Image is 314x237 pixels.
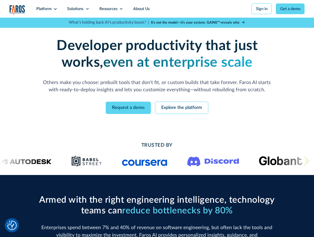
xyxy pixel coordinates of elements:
[7,221,17,230] button: Cookie Settings
[99,6,117,12] div: Resources
[7,221,17,230] img: Revisit consent button
[151,21,240,24] strong: It’s not the model—it’s your system. GAINS™ reveals why
[122,206,233,215] span: reduce bottlenecks by 80%
[67,6,83,12] div: Solutions
[103,56,253,70] strong: even at enterprise scale
[38,195,276,216] h2: Armed with the right engineering intelligence, technology teams can
[106,102,151,114] a: Request a demo
[276,3,305,14] a: Get a demo
[151,20,245,25] a: It’s not the model—it’s your system. GAINS™ reveals why
[252,3,272,14] a: Sign in
[9,5,25,15] img: Logo of the analytics and reporting company Faros.
[56,39,258,70] strong: Developer productivity that just works,
[155,102,208,114] a: Explore the platform
[38,79,276,94] p: Others make you choose: prebuilt tools that don't fit, or custom builds that take forever. Faros ...
[69,20,149,25] p: What's holding back AI's productivity boost? |
[36,6,51,12] div: Platform
[38,142,276,149] h2: Trusted By
[259,156,311,166] img: Globant's logo
[187,155,239,166] img: Logo of the communication platform Discord.
[9,5,25,15] a: home
[72,155,102,167] img: Babel Street logo png
[122,156,167,166] img: Logo of the online learning platform Coursera.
